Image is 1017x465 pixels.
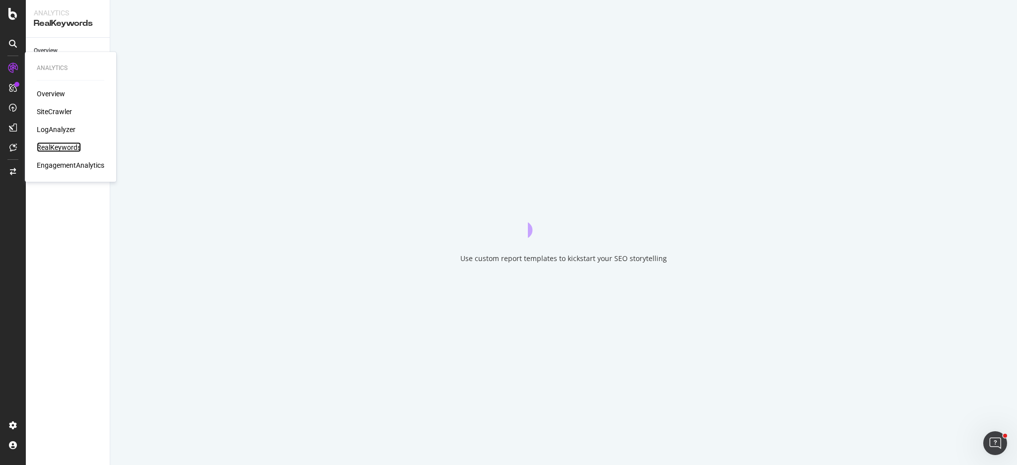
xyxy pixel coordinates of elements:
div: Analytics [37,64,104,72]
iframe: Intercom live chat [983,431,1007,455]
div: RealKeywords [34,18,102,29]
a: SiteCrawler [37,107,72,117]
div: Overview [34,46,58,56]
a: LogAnalyzer [37,125,75,134]
a: Overview [37,89,65,99]
a: RealKeywords [37,142,81,152]
div: Use custom report templates to kickstart your SEO storytelling [460,254,667,264]
a: EngagementAnalytics [37,160,104,170]
a: Overview [34,46,103,56]
div: animation [528,202,599,238]
div: Analytics [34,8,102,18]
